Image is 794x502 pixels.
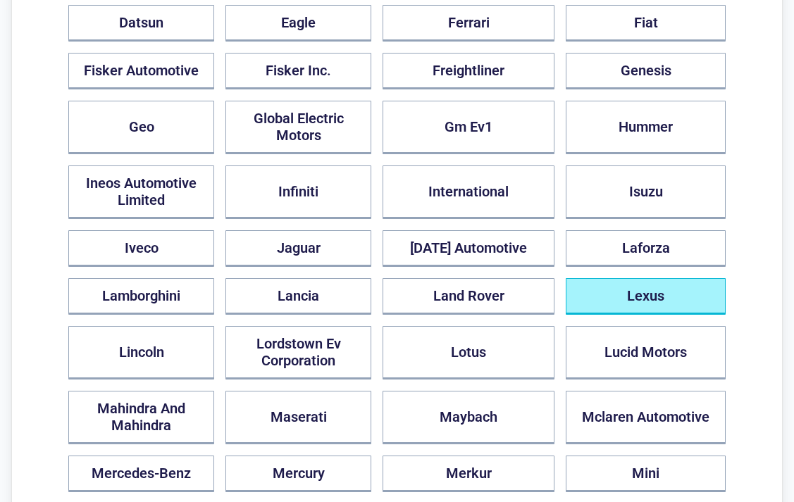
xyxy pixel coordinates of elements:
button: Laforza [566,230,726,267]
button: Mini [566,456,726,492]
button: Maybach [383,391,554,444]
button: Iveco [68,230,214,267]
button: Mercedes-Benz [68,456,214,492]
button: Gm Ev1 [383,101,554,154]
button: International [383,165,554,219]
button: Lincoln [68,326,214,379]
button: Lancia [225,278,371,315]
button: Land Rover [383,278,554,315]
button: Mahindra And Mahindra [68,391,214,444]
button: Merkur [383,456,554,492]
button: Geo [68,101,214,154]
button: Lordstown Ev Corporation [225,326,371,379]
button: Lexus [566,278,726,315]
button: Lotus [383,326,554,379]
button: Datsun [68,5,214,42]
button: Freightliner [383,53,554,89]
button: Mercury [225,456,371,492]
button: Hummer [566,101,726,154]
button: Ineos Automotive Limited [68,165,214,219]
button: Lucid Motors [566,326,726,379]
button: Fisker Inc. [225,53,371,89]
button: Eagle [225,5,371,42]
button: Ferrari [383,5,554,42]
button: Lamborghini [68,278,214,315]
button: Fiat [566,5,726,42]
button: Genesis [566,53,726,89]
button: Global Electric Motors [225,101,371,154]
button: [DATE] Automotive [383,230,554,267]
button: Mclaren Automotive [566,391,726,444]
button: Jaguar [225,230,371,267]
button: Isuzu [566,165,726,219]
button: Infiniti [225,165,371,219]
button: Fisker Automotive [68,53,214,89]
button: Maserati [225,391,371,444]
